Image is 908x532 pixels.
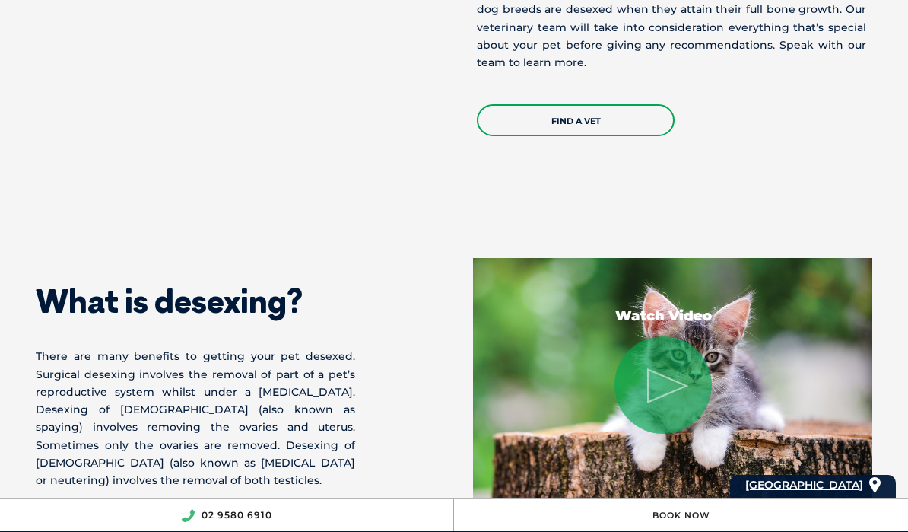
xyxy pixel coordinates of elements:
[202,509,272,521] a: 02 9580 6910
[477,104,675,136] a: Find a Vet
[473,258,872,511] img: 20% off Desexing at Greencross Vets
[36,348,355,489] p: There are many benefits to getting your pet desexed. Surgical desexing involves the removal of pa...
[745,478,863,492] span: [GEOGRAPHIC_DATA]
[745,475,863,495] a: [GEOGRAPHIC_DATA]
[181,509,195,522] img: location_phone.svg
[36,285,355,317] h2: What is desexing?
[614,309,712,323] p: Watch Video
[869,477,881,494] img: location_pin.svg
[652,510,710,521] a: Book Now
